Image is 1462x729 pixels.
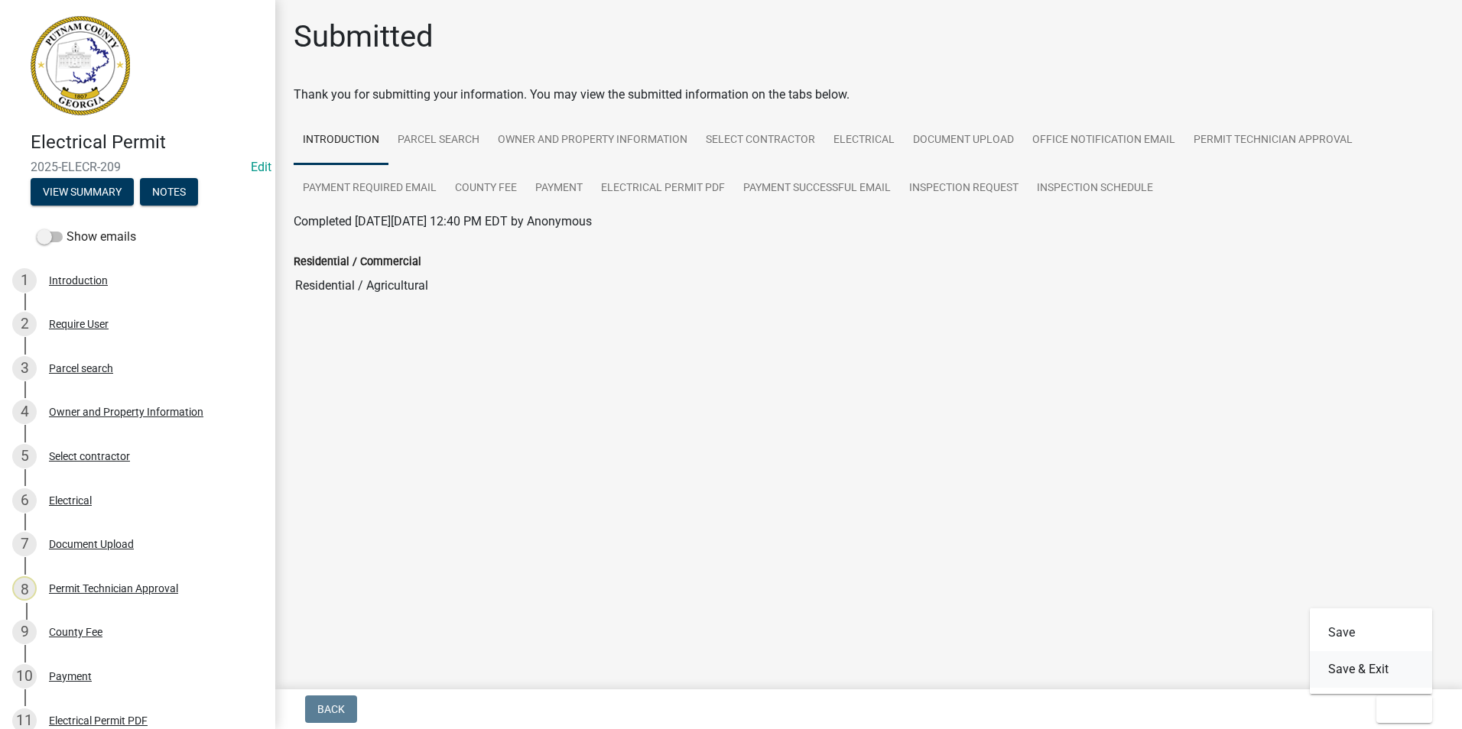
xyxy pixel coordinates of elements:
[388,116,489,165] a: Parcel search
[1310,614,1432,651] button: Save
[49,583,178,594] div: Permit Technician Approval
[49,363,113,374] div: Parcel search
[12,620,37,644] div: 9
[251,160,271,174] wm-modal-confirm: Edit Application Number
[1310,608,1432,694] div: Exit
[526,164,592,213] a: Payment
[317,703,345,715] span: Back
[592,164,734,213] a: Electrical Permit PDF
[31,160,245,174] span: 2025-ELECR-209
[1376,695,1432,723] button: Exit
[12,664,37,688] div: 10
[12,576,37,601] div: 8
[37,228,136,246] label: Show emails
[12,356,37,381] div: 3
[251,160,271,174] a: Edit
[12,400,37,424] div: 4
[49,451,130,462] div: Select contractor
[140,178,198,206] button: Notes
[140,186,198,199] wm-modal-confirm: Notes
[31,16,130,115] img: Putnam County, Georgia
[1310,651,1432,688] button: Save & Exit
[305,695,357,723] button: Back
[1023,116,1184,165] a: Office Notification Email
[49,275,108,286] div: Introduction
[31,131,263,154] h4: Electrical Permit
[12,488,37,513] div: 6
[294,257,421,267] label: Residential / Commercial
[1028,164,1162,213] a: Inspection Schedule
[49,671,92,682] div: Payment
[900,164,1028,213] a: Inspection Request
[12,312,37,336] div: 2
[294,214,592,228] span: Completed [DATE][DATE] 12:40 PM EDT by Anonymous
[49,715,148,726] div: Electrical Permit PDF
[12,532,37,556] div: 7
[294,18,434,55] h1: Submitted
[294,164,446,213] a: Payment Required Email
[1184,116,1362,165] a: Permit Technician Approval
[697,116,824,165] a: Select contractor
[904,116,1023,165] a: Document Upload
[446,164,526,213] a: County Fee
[49,627,102,637] div: County Fee
[49,319,109,329] div: Require User
[294,86,1444,104] div: Thank you for submitting your information. You may view the submitted information on the tabs below.
[489,116,697,165] a: Owner and Property Information
[49,495,92,506] div: Electrical
[49,407,203,417] div: Owner and Property Information
[1389,703,1411,715] span: Exit
[31,178,134,206] button: View Summary
[824,116,904,165] a: Electrical
[12,268,37,293] div: 1
[734,164,900,213] a: Payment Successful Email
[294,116,388,165] a: Introduction
[49,539,134,549] div: Document Upload
[31,186,134,199] wm-modal-confirm: Summary
[12,444,37,468] div: 5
